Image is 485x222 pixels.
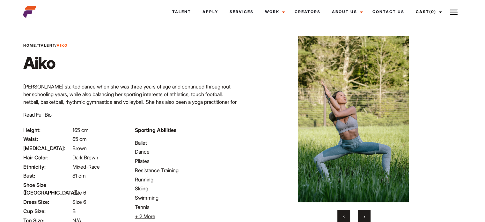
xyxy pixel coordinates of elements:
[289,3,326,20] a: Creators
[23,43,36,48] a: Home
[135,166,239,174] li: Resistance Training
[429,9,436,14] span: (0)
[72,154,98,161] span: Dark Brown
[166,3,197,20] a: Talent
[23,43,68,48] span: / /
[135,157,239,165] li: Pilates
[135,185,239,192] li: Skiing
[224,3,259,20] a: Services
[57,43,68,48] strong: Aiko
[23,53,68,73] h1: Aiko
[23,163,71,171] span: Ethnicity:
[135,194,239,202] li: Swimming
[38,43,55,48] a: Talent
[23,154,71,161] span: Hair Color:
[23,5,36,18] img: cropped-aefm-brand-fav-22-square.png
[367,3,410,20] a: Contact Us
[364,213,365,219] span: Next
[135,148,239,156] li: Dance
[72,145,87,151] span: Brown
[23,135,71,143] span: Waist:
[72,136,87,142] span: 65 cm
[23,198,71,206] span: Dress Size:
[23,83,239,159] p: [PERSON_NAME] started dance when she was three years of age and continued throughout her schoolin...
[135,127,176,133] strong: Sporting Abilities
[135,203,239,211] li: Tennis
[72,172,86,179] span: 81 cm
[257,36,450,202] img: Aiko Gold Coast Yoga and Pilates instructor
[72,164,100,170] span: Mixed-Race
[135,176,239,183] li: Running
[259,3,289,20] a: Work
[135,213,155,219] span: + 2 More
[343,213,345,219] span: Previous
[23,181,71,196] span: Shoe Size ([GEOGRAPHIC_DATA]):
[326,3,367,20] a: About Us
[23,207,71,215] span: Cup Size:
[23,126,71,134] span: Height:
[410,3,446,20] a: Cast(0)
[450,8,458,16] img: Burger icon
[23,172,71,180] span: Bust:
[135,139,239,147] li: Ballet
[23,111,52,119] button: Read Full Bio
[72,127,89,133] span: 165 cm
[72,199,86,205] span: Size 6
[23,144,71,152] span: [MEDICAL_DATA]:
[72,208,76,214] span: B
[72,189,86,196] span: Size 6
[197,3,224,20] a: Apply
